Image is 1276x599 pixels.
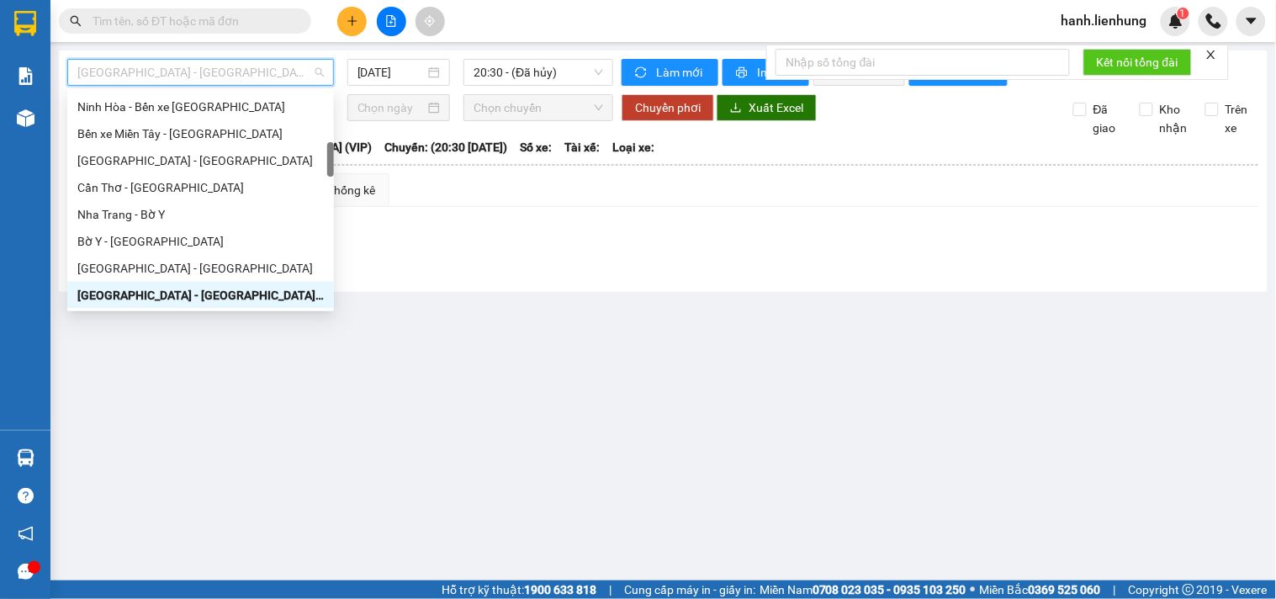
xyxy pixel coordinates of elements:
span: 1 [1180,8,1186,19]
span: caret-down [1244,13,1259,29]
span: In phơi [757,63,796,82]
div: Thống kê [327,181,375,199]
span: Trên xe [1219,100,1259,137]
div: Bờ Y - [GEOGRAPHIC_DATA] [77,232,324,251]
input: Nhập số tổng đài [776,49,1070,76]
input: Tìm tên, số ĐT hoặc mã đơn [93,12,291,30]
sup: 1 [1178,8,1189,19]
span: Làm mới [656,63,705,82]
div: Nha Trang - Bờ Y [67,201,334,228]
div: [GEOGRAPHIC_DATA] - [GEOGRAPHIC_DATA] [77,259,324,278]
span: 20:30 - (Đã hủy) [474,60,603,85]
span: ⚪️ [971,586,976,593]
div: Nha Trang - Bờ Y [77,205,324,224]
span: Cung cấp máy in - giấy in: [624,580,755,599]
button: caret-down [1236,7,1266,36]
span: Miền Nam [760,580,966,599]
span: Đã giao [1087,100,1127,137]
span: plus [347,15,358,27]
img: icon-new-feature [1168,13,1183,29]
button: Kết nối tổng đài [1083,49,1192,76]
img: logo-vxr [14,11,36,36]
span: | [1114,580,1116,599]
span: Hỗ trợ kỹ thuật: [442,580,596,599]
div: Ninh Hòa - Bến xe Miền Tây [67,93,334,120]
span: Miền Bắc [980,580,1101,599]
button: Chuyển phơi [622,94,714,121]
button: plus [337,7,367,36]
div: Ninh Hòa - Bến xe [GEOGRAPHIC_DATA] [77,98,324,116]
span: Kết nối tổng đài [1097,53,1178,72]
button: printerIn phơi [723,59,809,86]
span: search [70,15,82,27]
span: aim [424,15,436,27]
span: Số xe: [520,138,552,156]
img: phone-icon [1206,13,1221,29]
div: Nha Trang - Cần Thơ [67,147,334,174]
span: hanh.lienhung [1048,10,1161,31]
span: Loại xe: [612,138,654,156]
strong: 0369 525 060 [1029,583,1101,596]
span: | [609,580,612,599]
button: syncLàm mới [622,59,718,86]
span: notification [18,526,34,542]
button: downloadXuất Excel [717,94,817,121]
span: Kho nhận [1153,100,1194,137]
span: Chuyến: (20:30 [DATE]) [384,138,507,156]
span: message [18,564,34,580]
img: warehouse-icon [17,449,34,467]
input: 15/10/2025 [357,63,426,82]
span: question-circle [18,488,34,504]
div: Cần Thơ - [GEOGRAPHIC_DATA] [77,178,324,197]
img: solution-icon [17,67,34,85]
button: aim [416,7,445,36]
strong: 0708 023 035 - 0935 103 250 [813,583,966,596]
span: Tài xế: [564,138,600,156]
div: Bờ Y - Nha Trang [67,228,334,255]
div: Nha Trang - Quận 5 [67,255,334,282]
img: warehouse-icon [17,109,34,127]
span: copyright [1183,584,1194,596]
div: [GEOGRAPHIC_DATA] - [GEOGRAPHIC_DATA] (VIP) [77,286,324,305]
div: Nha Trang - Đà Nẵng (VIP) [67,282,334,309]
button: file-add [377,7,406,36]
span: printer [736,66,750,80]
strong: 1900 633 818 [524,583,596,596]
input: Chọn ngày [357,98,426,117]
span: sync [635,66,649,80]
span: close [1205,49,1217,61]
div: [GEOGRAPHIC_DATA] - [GEOGRAPHIC_DATA] [77,151,324,170]
div: Bến xe Miền Tây - Ninh Hòa [67,120,334,147]
div: Bến xe Miền Tây - [GEOGRAPHIC_DATA] [77,125,324,143]
span: Nha Trang - Đà Nẵng (VIP) [77,60,324,85]
span: Chọn chuyến [474,95,603,120]
span: file-add [385,15,397,27]
div: Cần Thơ - Nha Trang [67,174,334,201]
